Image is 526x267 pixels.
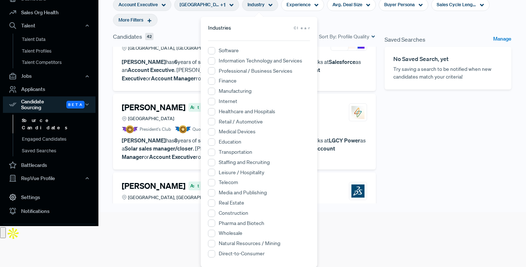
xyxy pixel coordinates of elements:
[219,148,252,156] label: Transportation
[122,136,367,161] p: has years of sales experience. [PERSON_NAME] currently works at as a . [PERSON_NAME] is looking f...
[3,172,96,184] button: RepVue Profile
[219,47,239,54] label: Software
[287,1,311,8] span: Experience
[384,1,415,8] span: Buyer Persona
[219,189,267,197] label: Media and Publishing
[128,66,174,73] strong: Account Executive
[219,220,264,227] label: Pharma and Biotech
[329,58,355,65] strong: Salesforce
[493,35,511,44] a: Manage
[351,184,365,198] img: Dassault Systèmes
[3,96,96,113] div: Candidate Sourcing
[219,159,270,166] label: Staffing and Recruiting
[393,65,503,81] p: Try saving a search to be notified when new candidates match your criteria!
[3,83,96,96] a: Applicants
[319,33,376,41] div: Sort By:
[122,125,138,133] img: President Badge
[122,103,186,112] h4: [PERSON_NAME]
[175,125,191,133] img: Quota Badge
[13,115,105,133] a: Source Candidates
[219,199,244,207] label: Real Estate
[3,190,96,204] a: Settings
[122,181,186,191] h4: [PERSON_NAME]
[219,67,292,75] label: Professional / Business Services
[219,87,252,95] label: Manufacturing
[385,35,425,44] span: Saved Searches
[332,1,362,8] span: Avg. Deal Size
[13,34,105,45] a: Talent Data
[219,138,241,146] label: Education
[3,5,96,19] a: Sales Org Health
[3,224,96,251] a: HubSpotHubSpot[PERSON_NAME]
[128,45,223,52] span: [GEOGRAPHIC_DATA], [GEOGRAPHIC_DATA]
[128,194,223,201] span: [GEOGRAPHIC_DATA], [GEOGRAPHIC_DATA]
[151,75,196,82] strong: Account Manager
[13,133,105,145] a: Engaged Candidates
[219,209,248,217] label: Construction
[192,126,221,133] span: Quota Crusher
[122,137,166,144] strong: [PERSON_NAME]
[3,19,96,32] button: Talent
[122,66,320,82] strong: Account Executive
[13,57,105,68] a: Talent Competitors
[208,24,231,32] span: Industries
[122,58,166,65] strong: [PERSON_NAME]
[113,32,142,41] span: Candidates
[329,137,360,144] strong: LGCY Power
[219,169,264,176] label: Leisure / Hospitality
[219,250,265,258] label: Direct-to-Consumer
[149,153,196,160] strong: Account Executive
[174,137,178,144] strong: 8
[188,182,266,190] span: Actively Looking
[351,106,365,119] img: LGCY Power
[122,145,335,160] strong: Account Manager
[338,33,369,41] span: Profile Quality
[128,115,174,122] span: [GEOGRAPHIC_DATA]
[437,1,476,8] span: Sales Cycle Length
[294,25,310,31] span: Clear
[66,101,85,108] span: Beta
[188,103,266,112] span: Actively Looking
[219,57,302,65] label: Information Technology and Services
[140,126,171,133] span: President's Club
[174,58,178,65] strong: 6
[3,204,96,218] a: Notifications
[125,145,193,152] strong: Solar sales manager/closer
[219,128,256,136] label: Medical Devices
[219,108,275,115] label: Healthcare and Hospitals
[180,1,219,8] span: [GEOGRAPHIC_DATA], [GEOGRAPHIC_DATA]
[118,16,143,23] span: More Filters
[122,58,367,83] p: has years of sales experience. [PERSON_NAME] currently works at as an . [PERSON_NAME] is looking ...
[219,98,237,105] label: Internet
[3,158,96,172] a: Battlecards
[13,145,105,157] a: Saved Searches
[145,33,153,41] span: 42
[219,77,237,85] label: Finance
[6,226,20,241] img: Apollo
[13,45,105,57] a: Talent Profiles
[219,240,280,247] label: Natural Resources / Mining
[219,179,238,186] label: Telecom
[3,70,96,83] button: Jobs
[393,56,503,62] h6: No Saved Search, yet
[248,1,265,8] span: Industry
[118,1,158,8] span: Account Executive
[219,118,263,126] label: Retail / Automotive
[3,96,96,113] button: Candidate Sourcing Beta
[220,1,226,9] span: + 1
